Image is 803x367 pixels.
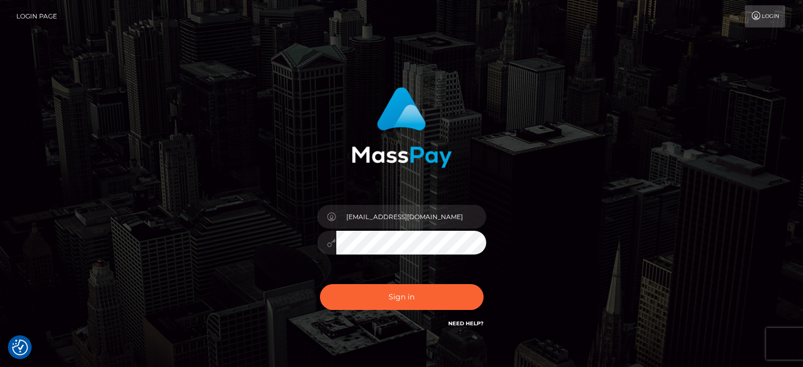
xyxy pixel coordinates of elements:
img: Revisit consent button [12,340,28,355]
button: Sign in [320,284,484,310]
a: Need Help? [448,320,484,327]
a: Login [745,5,785,27]
input: Username... [336,205,486,229]
img: MassPay Login [352,87,452,168]
button: Consent Preferences [12,340,28,355]
a: Login Page [16,5,57,27]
